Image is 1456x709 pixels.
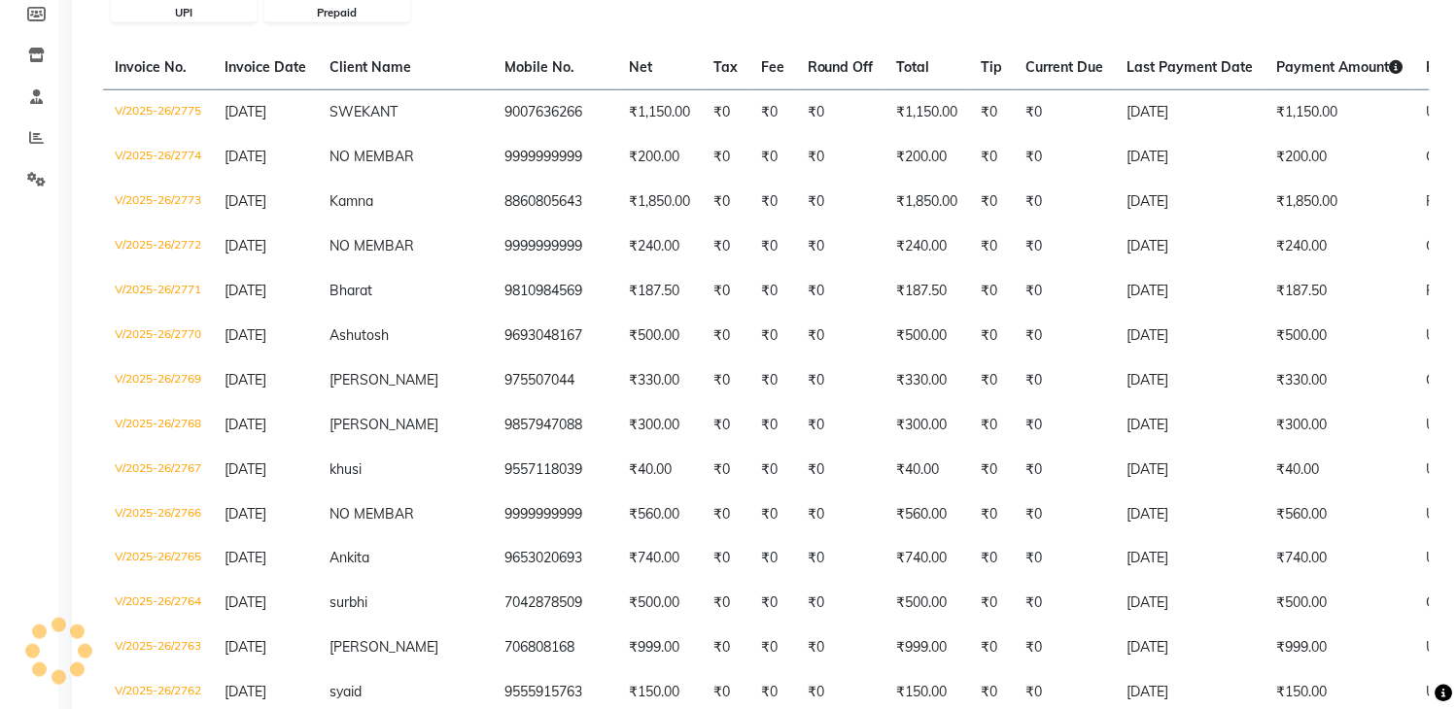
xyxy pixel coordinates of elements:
[1015,314,1116,358] td: ₹0
[329,58,411,76] span: Client Name
[1015,492,1116,537] td: ₹0
[103,135,213,180] td: V/2025-26/2774
[970,180,1015,224] td: ₹0
[897,58,930,76] span: Total
[1116,269,1265,314] td: [DATE]
[103,89,213,135] td: V/2025-26/2775
[103,626,213,671] td: V/2025-26/2763
[1116,135,1265,180] td: [DATE]
[112,5,256,21] div: UPI
[225,550,266,567] span: [DATE]
[617,492,702,537] td: ₹560.00
[617,582,702,626] td: ₹500.00
[1015,626,1116,671] td: ₹0
[749,314,796,358] td: ₹0
[493,492,617,537] td: 9999999999
[225,103,266,120] span: [DATE]
[749,135,796,180] td: ₹0
[225,505,266,523] span: [DATE]
[970,492,1015,537] td: ₹0
[225,192,266,210] span: [DATE]
[982,58,1003,76] span: Tip
[1427,550,1449,567] span: UPI
[749,448,796,492] td: ₹0
[702,314,749,358] td: ₹0
[796,537,885,582] td: ₹0
[1265,537,1415,582] td: ₹740.00
[796,224,885,269] td: ₹0
[749,358,796,403] td: ₹0
[713,58,738,76] span: Tax
[970,626,1015,671] td: ₹0
[796,358,885,403] td: ₹0
[103,224,213,269] td: V/2025-26/2772
[885,180,970,224] td: ₹1,850.00
[103,403,213,448] td: V/2025-26/2768
[493,358,617,403] td: 975507044
[103,269,213,314] td: V/2025-26/2771
[1427,505,1449,523] span: UPI
[1116,626,1265,671] td: [DATE]
[1116,314,1265,358] td: [DATE]
[885,269,970,314] td: ₹187.50
[617,537,702,582] td: ₹740.00
[225,416,266,433] span: [DATE]
[808,58,874,76] span: Round Off
[796,626,885,671] td: ₹0
[493,537,617,582] td: 9653020693
[617,224,702,269] td: ₹240.00
[103,314,213,358] td: V/2025-26/2770
[749,537,796,582] td: ₹0
[329,371,438,388] span: [PERSON_NAME]
[617,403,702,448] td: ₹300.00
[1116,180,1265,224] td: [DATE]
[702,224,749,269] td: ₹0
[702,89,749,135] td: ₹0
[970,358,1015,403] td: ₹0
[1015,403,1116,448] td: ₹0
[103,358,213,403] td: V/2025-26/2769
[1116,89,1265,135] td: [DATE]
[885,358,970,403] td: ₹330.00
[702,358,749,403] td: ₹0
[1015,582,1116,626] td: ₹0
[1427,416,1449,433] span: UPI
[103,582,213,626] td: V/2025-26/2764
[1427,326,1449,344] span: UPI
[493,269,617,314] td: 9810984569
[885,224,970,269] td: ₹240.00
[1265,448,1415,492] td: ₹40.00
[1015,224,1116,269] td: ₹0
[493,180,617,224] td: 8860805643
[225,58,306,76] span: Invoice Date
[504,58,574,76] span: Mobile No.
[749,403,796,448] td: ₹0
[1265,269,1415,314] td: ₹187.50
[1265,180,1415,224] td: ₹1,850.00
[1265,358,1415,403] td: ₹330.00
[970,135,1015,180] td: ₹0
[329,550,369,567] span: Ankita
[1265,224,1415,269] td: ₹240.00
[970,314,1015,358] td: ₹0
[329,505,414,523] span: NO MEMBAR
[265,5,409,21] div: Prepaid
[970,582,1015,626] td: ₹0
[1116,448,1265,492] td: [DATE]
[329,460,362,478] span: khusi
[329,684,362,701] span: syaid
[1116,358,1265,403] td: [DATE]
[617,269,702,314] td: ₹187.50
[796,492,885,537] td: ₹0
[702,269,749,314] td: ₹0
[103,537,213,582] td: V/2025-26/2765
[1265,492,1415,537] td: ₹560.00
[103,180,213,224] td: V/2025-26/2773
[629,58,652,76] span: Net
[1427,460,1449,478] span: UPI
[970,89,1015,135] td: ₹0
[970,537,1015,582] td: ₹0
[225,371,266,388] span: [DATE]
[702,403,749,448] td: ₹0
[225,594,266,612] span: [DATE]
